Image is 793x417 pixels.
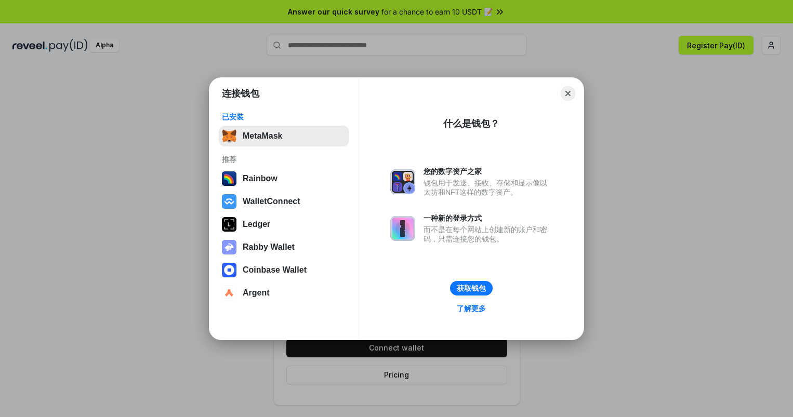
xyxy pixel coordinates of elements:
img: svg+xml,%3Csvg%20xmlns%3D%22http%3A%2F%2Fwww.w3.org%2F2000%2Fsvg%22%20fill%3D%22none%22%20viewBox... [390,169,415,194]
div: 而不是在每个网站上创建新的账户和密码，只需连接您的钱包。 [424,225,552,244]
div: 您的数字资产之家 [424,167,552,176]
div: 一种新的登录方式 [424,213,552,223]
div: 获取钱包 [457,284,486,293]
button: Argent [219,283,349,303]
a: 了解更多 [451,302,492,315]
img: svg+xml,%3Csvg%20width%3D%22120%22%20height%3D%22120%22%20viewBox%3D%220%200%20120%20120%22%20fil... [222,171,236,186]
div: 已安装 [222,112,346,122]
div: Argent [243,288,270,298]
div: 钱包用于发送、接收、存储和显示像以太坊和NFT这样的数字资产。 [424,178,552,197]
div: 什么是钱包？ [443,117,499,130]
img: svg+xml,%3Csvg%20width%3D%2228%22%20height%3D%2228%22%20viewBox%3D%220%200%2028%2028%22%20fill%3D... [222,286,236,300]
h1: 连接钱包 [222,87,259,100]
button: Coinbase Wallet [219,260,349,280]
img: svg+xml,%3Csvg%20xmlns%3D%22http%3A%2F%2Fwww.w3.org%2F2000%2Fsvg%22%20fill%3D%22none%22%20viewBox... [390,216,415,241]
div: WalletConnect [243,197,300,206]
div: Coinbase Wallet [243,265,307,275]
img: svg+xml,%3Csvg%20xmlns%3D%22http%3A%2F%2Fwww.w3.org%2F2000%2Fsvg%22%20width%3D%2228%22%20height%3... [222,217,236,232]
img: svg+xml,%3Csvg%20width%3D%2228%22%20height%3D%2228%22%20viewBox%3D%220%200%2028%2028%22%20fill%3D... [222,194,236,209]
button: MetaMask [219,126,349,146]
button: WalletConnect [219,191,349,212]
button: Rainbow [219,168,349,189]
div: MetaMask [243,131,282,141]
div: Rabby Wallet [243,243,295,252]
div: 了解更多 [457,304,486,313]
button: Ledger [219,214,349,235]
div: Rainbow [243,174,277,183]
button: Rabby Wallet [219,237,349,258]
img: svg+xml,%3Csvg%20fill%3D%22none%22%20height%3D%2233%22%20viewBox%3D%220%200%2035%2033%22%20width%... [222,129,236,143]
div: Ledger [243,220,270,229]
img: svg+xml,%3Csvg%20width%3D%2228%22%20height%3D%2228%22%20viewBox%3D%220%200%2028%2028%22%20fill%3D... [222,263,236,277]
button: 获取钱包 [450,281,493,295]
div: 推荐 [222,155,346,164]
button: Close [561,86,575,101]
img: svg+xml,%3Csvg%20xmlns%3D%22http%3A%2F%2Fwww.w3.org%2F2000%2Fsvg%22%20fill%3D%22none%22%20viewBox... [222,240,236,254]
